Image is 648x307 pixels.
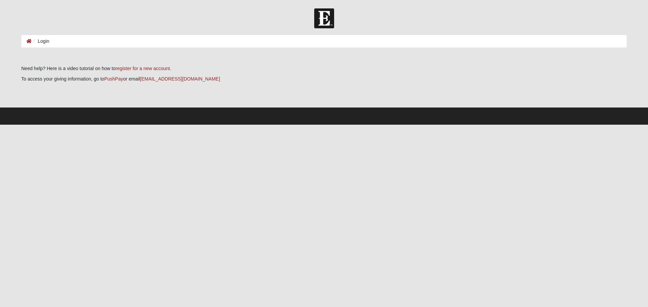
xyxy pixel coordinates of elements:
[21,75,627,83] p: To access your giving information, go to or email
[140,76,220,82] a: [EMAIL_ADDRESS][DOMAIN_NAME]
[104,76,123,82] a: PushPay
[115,66,170,71] a: register for a new account
[21,65,627,72] p: Need help? Here is a video tutorial on how to .
[32,38,49,45] li: Login
[314,8,334,28] img: Church of Eleven22 Logo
